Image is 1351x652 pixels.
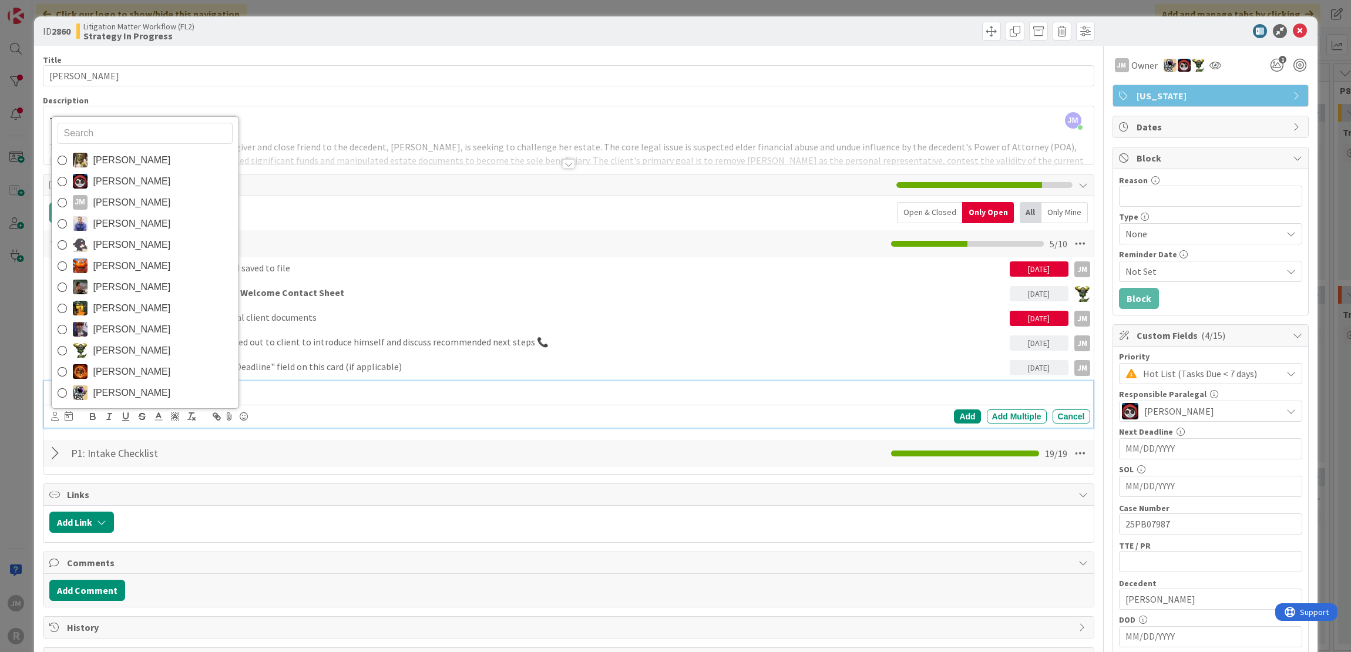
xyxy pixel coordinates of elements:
[86,360,1005,374] p: Responsible attorney updated "Next Deadline" field on this card (if applicable)
[1010,286,1068,301] div: [DATE]
[1065,112,1081,129] span: JM
[52,256,238,277] a: KA[PERSON_NAME]
[1119,288,1159,309] button: Block
[1020,202,1041,223] div: All
[43,55,62,65] label: Title
[73,343,88,358] img: NC
[43,95,89,106] span: Description
[52,340,238,361] a: NC[PERSON_NAME]
[25,2,53,16] span: Support
[1074,360,1090,376] div: JM
[1119,616,1302,624] div: DOD
[52,382,238,404] a: TM[PERSON_NAME]
[962,202,1014,223] div: Only Open
[67,620,1073,634] span: History
[73,237,88,252] img: KN
[52,150,238,171] a: DG[PERSON_NAME]
[1125,627,1296,647] input: MM/DD/YYYY
[93,152,171,169] span: [PERSON_NAME]
[52,25,70,37] b: 2860
[73,258,88,273] img: KA
[73,216,88,231] img: JG
[93,257,171,275] span: [PERSON_NAME]
[52,171,238,192] a: JS[PERSON_NAME]
[1137,151,1287,165] span: Block
[1137,89,1287,103] span: [US_STATE]
[49,115,162,126] strong: Trust Contest/Elder Abuse
[1125,439,1296,459] input: MM/DD/YYYY
[73,195,88,210] div: JM
[1122,403,1138,419] img: JS
[73,153,88,167] img: DG
[1010,335,1068,351] div: [DATE]
[1119,390,1302,398] div: Responsible Paralegal
[73,280,88,294] img: MW
[52,361,238,382] a: TR[PERSON_NAME]
[93,215,171,233] span: [PERSON_NAME]
[1119,352,1302,361] div: Priority
[1041,202,1088,223] div: Only Mine
[1119,213,1138,221] span: Type
[83,31,194,41] b: Strategy In Progress
[58,123,233,144] input: Search
[68,385,1085,398] p: Review client documents.
[897,202,962,223] div: Open & Closed
[86,335,1005,349] p: Partner & Responsible attorney reached out to client to introduce himself and discuss recommended...
[73,174,88,189] img: JS
[1144,404,1214,418] span: [PERSON_NAME]
[93,236,171,254] span: [PERSON_NAME]
[52,277,238,298] a: MW[PERSON_NAME]
[1178,59,1191,72] img: JS
[1053,409,1090,424] div: Cancel
[43,65,1094,86] input: type card name here...
[93,300,171,317] span: [PERSON_NAME]
[52,213,238,234] a: JG[PERSON_NAME]
[1143,365,1276,382] span: Hot List (Tasks Due < 7 days)
[1201,330,1225,341] span: ( 4/15 )
[52,192,238,213] a: JM[PERSON_NAME]
[86,286,1005,300] p: Responsible attorney filled out
[1010,261,1068,277] div: [DATE]
[86,311,1005,324] p: Responsible attorney reviewed original client documents
[1074,311,1090,327] div: JM
[49,580,125,601] button: Add Comment
[73,301,88,315] img: MR
[93,342,171,359] span: [PERSON_NAME]
[1074,286,1090,302] img: NC
[1125,264,1282,278] span: Not Set
[1131,58,1158,72] span: Owner
[213,287,344,298] strong: Client Welcome Contact Sheet
[93,363,171,381] span: [PERSON_NAME]
[83,22,194,31] span: Litigation Matter Workflow (FL2)
[52,298,238,319] a: MR[PERSON_NAME]
[73,322,88,337] img: ML
[1119,465,1302,473] div: SOL
[1045,446,1067,461] span: 19 / 19
[1074,335,1090,351] div: JM
[73,385,88,400] img: TM
[954,409,980,424] div: Add
[1119,175,1148,186] label: Reason
[1119,540,1151,551] label: TTE / PR
[1115,58,1129,72] div: JM
[1050,237,1067,251] span: 5 / 10
[52,234,238,256] a: KN[PERSON_NAME]
[1119,250,1177,258] span: Reminder Date
[93,194,171,211] span: [PERSON_NAME]
[1164,59,1177,72] img: TM
[1137,120,1287,134] span: Dates
[1119,428,1302,436] div: Next Deadline
[73,364,88,379] img: TR
[67,556,1073,570] span: Comments
[1010,360,1068,375] div: [DATE]
[1010,311,1068,326] div: [DATE]
[1074,261,1090,277] div: JM
[49,202,132,223] button: Add Checklist
[67,488,1073,502] span: Links
[43,24,70,38] span: ID
[987,409,1047,424] div: Add Multiple
[67,178,890,192] span: Tasks
[67,443,331,464] input: Add Checklist...
[49,512,114,533] button: Add Link
[93,173,171,190] span: [PERSON_NAME]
